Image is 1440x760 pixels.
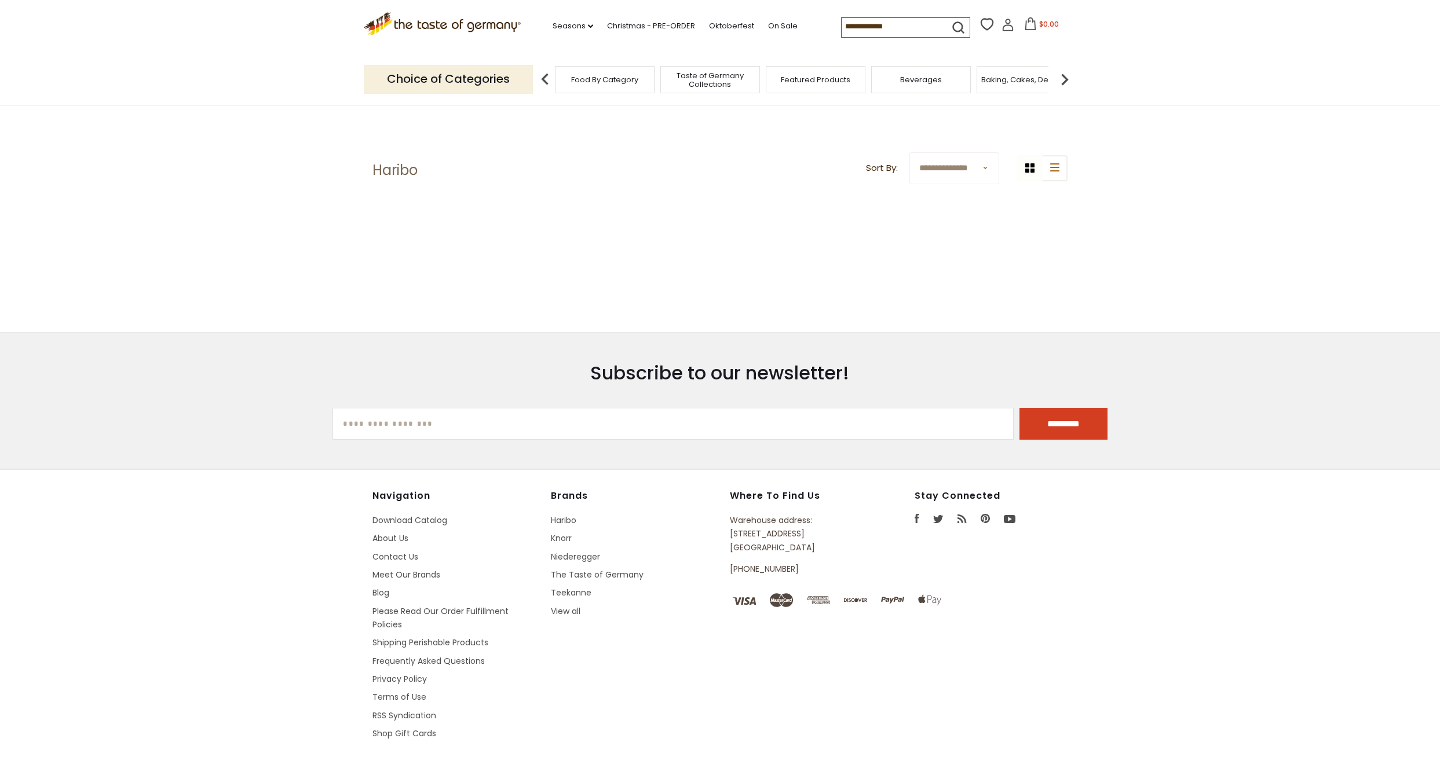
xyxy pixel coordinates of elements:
[730,562,862,576] p: [PHONE_NUMBER]
[372,673,427,685] a: Privacy Policy
[553,20,593,32] a: Seasons
[364,65,533,93] p: Choice of Categories
[709,20,754,32] a: Oktoberfest
[372,728,436,739] a: Shop Gift Cards
[781,75,850,84] a: Featured Products
[372,162,418,179] h1: Haribo
[1039,19,1059,29] span: $0.00
[551,587,591,598] a: Teekanne
[915,490,1068,502] h4: Stay Connected
[372,637,488,648] a: Shipping Perishable Products
[372,490,539,502] h4: Navigation
[372,514,447,526] a: Download Catalog
[730,490,862,502] h4: Where to find us
[551,605,580,617] a: View all
[372,532,408,544] a: About Us
[372,569,440,580] a: Meet Our Brands
[768,20,798,32] a: On Sale
[551,569,644,580] a: The Taste of Germany
[900,75,942,84] a: Beverages
[372,605,509,630] a: Please Read Our Order Fulfillment Policies
[551,551,600,562] a: Niederegger
[372,655,485,667] a: Frequently Asked Questions
[607,20,695,32] a: Christmas - PRE-ORDER
[1053,68,1076,91] img: next arrow
[551,514,576,526] a: Haribo
[372,691,426,703] a: Terms of Use
[551,490,718,502] h4: Brands
[664,71,756,89] a: Taste of Germany Collections
[372,587,389,598] a: Blog
[533,68,557,91] img: previous arrow
[866,161,898,176] label: Sort By:
[981,75,1071,84] a: Baking, Cakes, Desserts
[372,710,436,721] a: RSS Syndication
[1017,17,1066,35] button: $0.00
[372,551,418,562] a: Contact Us
[551,532,572,544] a: Knorr
[332,361,1107,385] h3: Subscribe to our newsletter!
[730,514,862,554] p: Warehouse address: [STREET_ADDRESS] [GEOGRAPHIC_DATA]
[571,75,638,84] a: Food By Category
